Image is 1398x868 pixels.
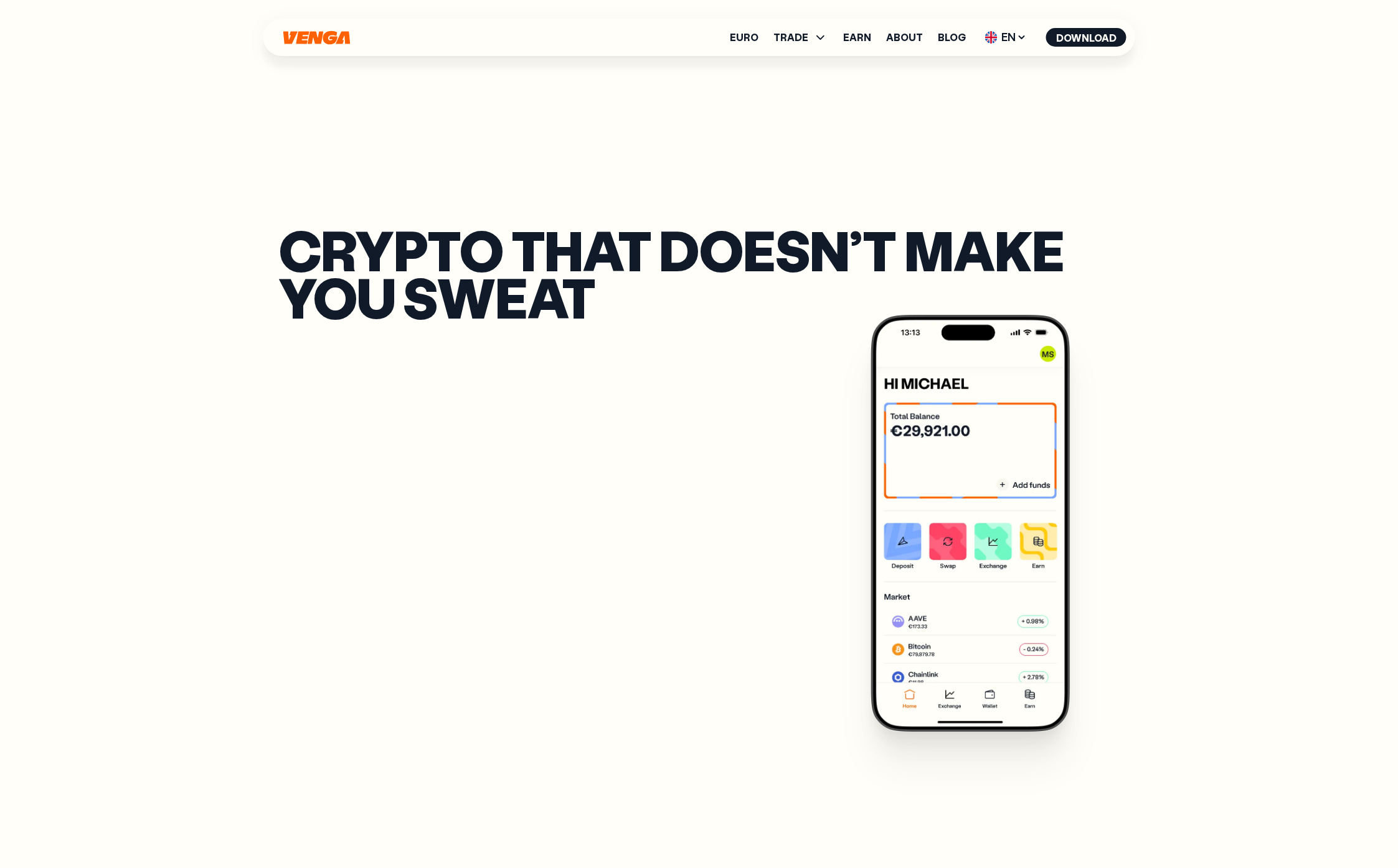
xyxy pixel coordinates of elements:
img: Venga app main [871,315,1070,732]
span: TRADE [773,30,828,45]
svg: Home [282,30,352,45]
a: Earn [843,32,871,42]
button: Download [1046,28,1126,47]
a: About [886,32,923,42]
a: Euro [730,32,758,42]
span: EN [981,27,1031,47]
p: Crypto that doesn’t make you sweat [278,226,1120,321]
img: flag-uk [985,31,998,44]
span: TRADE [773,32,808,42]
a: Blog [938,32,966,42]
